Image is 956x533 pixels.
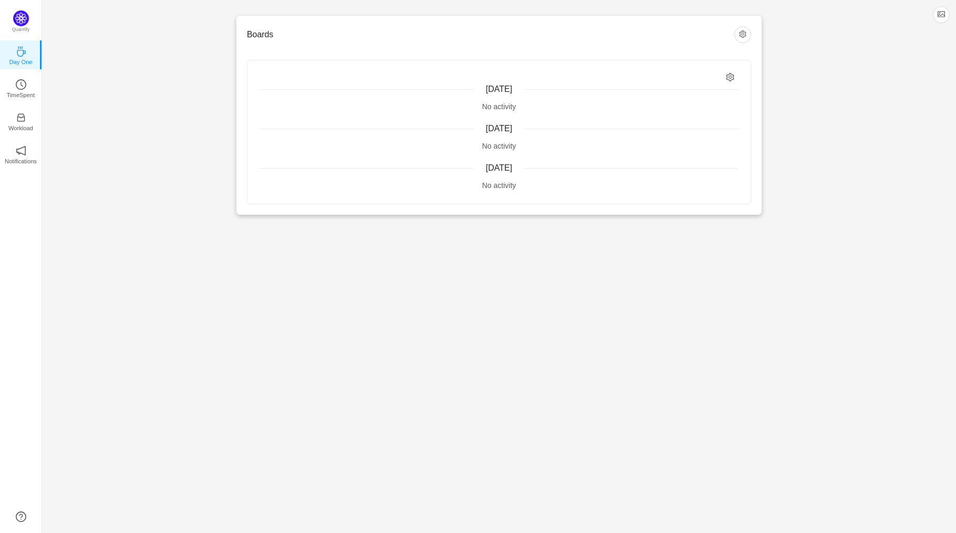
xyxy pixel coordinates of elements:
div: No activity [260,101,738,112]
i: icon: clock-circle [16,79,26,90]
i: icon: setting [726,73,735,82]
span: [DATE] [486,85,512,93]
a: icon: clock-circleTimeSpent [16,82,26,93]
a: icon: inboxWorkload [16,116,26,126]
button: icon: picture [933,6,950,23]
p: Quantify [12,26,30,34]
a: icon: coffeeDay One [16,49,26,60]
i: icon: coffee [16,46,26,57]
div: No activity [260,180,738,191]
img: Quantify [13,11,29,26]
i: icon: inbox [16,112,26,123]
div: No activity [260,141,738,152]
p: TimeSpent [7,90,35,100]
a: icon: notificationNotifications [16,149,26,159]
h3: Boards [247,29,734,40]
p: Notifications [5,156,37,166]
a: icon: question-circle [16,511,26,522]
span: [DATE] [486,124,512,133]
span: [DATE] [486,163,512,172]
button: icon: setting [734,26,751,43]
i: icon: notification [16,145,26,156]
p: Day One [9,57,32,67]
p: Workload [8,123,33,133]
